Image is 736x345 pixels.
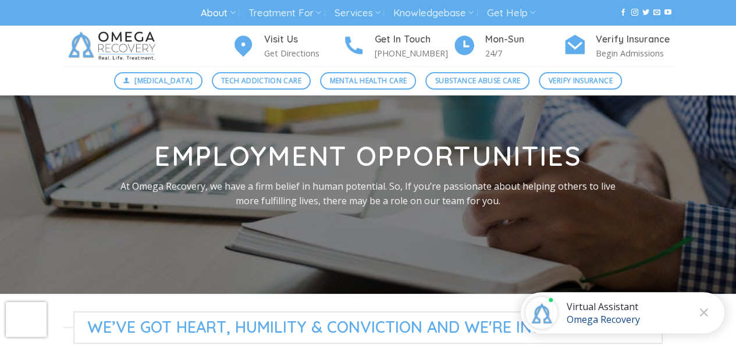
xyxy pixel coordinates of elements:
span: [MEDICAL_DATA] [134,75,193,86]
a: Services [334,2,380,24]
a: Mental Health Care [320,72,416,90]
p: [PHONE_NUMBER] [375,47,453,60]
span: Mental Health Care [330,75,407,86]
h4: Get In Touch [375,32,453,47]
a: About [201,2,235,24]
a: Knowledgebase [393,2,474,24]
p: Begin Admissions [596,47,674,60]
a: Get In Touch [PHONE_NUMBER] [342,32,453,61]
a: Verify Insurance Begin Admissions [563,32,674,61]
iframe: reCAPTCHA [6,302,47,337]
a: Follow on Twitter [642,9,649,17]
a: Tech Addiction Care [212,72,311,90]
h4: Visit Us [264,32,342,47]
a: [MEDICAL_DATA] [114,72,202,90]
a: Send us an email [653,9,660,17]
a: Follow on YouTube [664,9,671,17]
img: Omega Recovery [63,26,165,66]
p: 24/7 [485,47,563,60]
a: Get Help [487,2,535,24]
a: Treatment For [248,2,321,24]
span: We’ve Got Heart, Humility & Conviction and We're Inspired by You! [73,311,663,344]
strong: Employment opportunities [154,139,582,173]
p: At Omega Recovery, we have a firm belief in human potential. So, If you’re passionate about helpi... [117,179,620,208]
a: Visit Us Get Directions [232,32,342,61]
span: Verify Insurance [549,75,613,86]
a: Verify Insurance [539,72,622,90]
span: Substance Abuse Care [435,75,520,86]
h4: Mon-Sun [485,32,563,47]
span: Tech Addiction Care [221,75,301,86]
h4: Verify Insurance [596,32,674,47]
a: Substance Abuse Care [425,72,529,90]
a: Follow on Facebook [620,9,627,17]
a: Follow on Instagram [631,9,638,17]
p: Get Directions [264,47,342,60]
